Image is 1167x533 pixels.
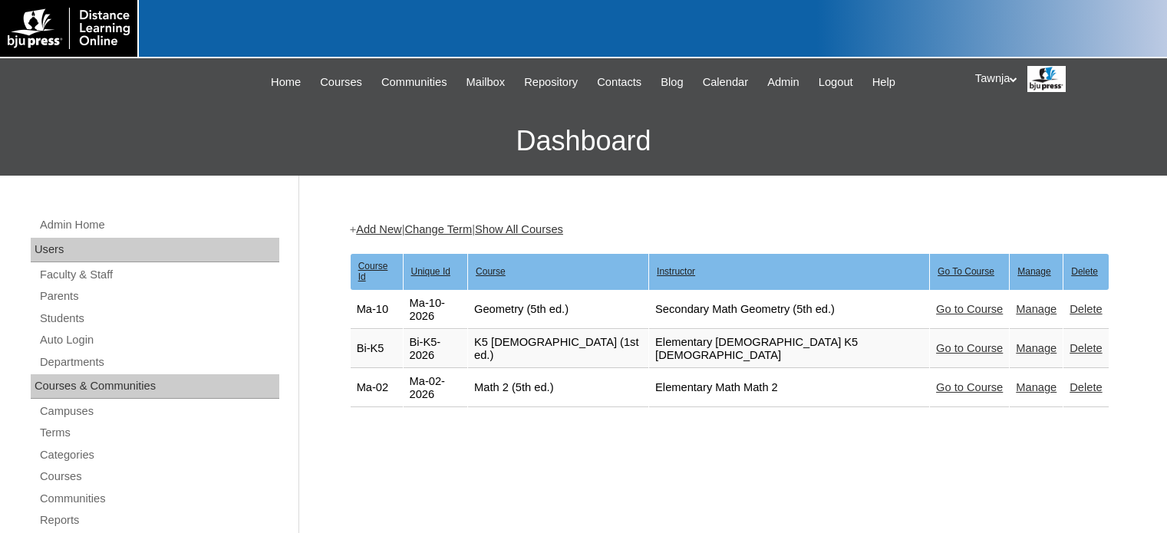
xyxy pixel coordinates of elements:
[404,369,468,407] td: Ma-02-2026
[38,511,279,530] a: Reports
[865,74,903,91] a: Help
[411,266,450,277] u: Unique Id
[381,74,447,91] span: Communities
[468,291,648,329] td: Geometry (5th ed.)
[312,74,370,91] a: Courses
[38,423,279,443] a: Terms
[356,223,401,235] a: Add New
[653,74,691,91] a: Blog
[1070,342,1102,354] a: Delete
[374,74,455,91] a: Communities
[589,74,649,91] a: Contacts
[703,74,748,91] span: Calendar
[468,330,648,368] td: K5 [DEMOGRAPHIC_DATA] (1st ed.)
[38,287,279,306] a: Parents
[516,74,585,91] a: Repository
[38,489,279,508] a: Communities
[351,369,403,407] td: Ma-02
[649,291,929,329] td: Secondary Math Geometry (5th ed.)
[38,402,279,421] a: Campuses
[38,446,279,465] a: Categories
[936,381,1003,393] a: Go to Course
[767,74,799,91] span: Admin
[320,74,362,91] span: Courses
[872,74,895,91] span: Help
[657,266,695,277] u: Instructor
[404,330,468,368] td: Bi-K5-2026
[38,353,279,372] a: Departments
[351,330,403,368] td: Bi-K5
[938,266,994,277] u: Go To Course
[38,309,279,328] a: Students
[468,369,648,407] td: Math 2 (5th ed.)
[404,223,472,235] a: Change Term
[1016,303,1057,315] a: Manage
[649,369,929,407] td: Elementary Math Math 2
[1071,266,1098,277] u: Delete
[31,374,279,399] div: Courses & Communities
[524,74,578,91] span: Repository
[1027,66,1066,92] img: Tawnja / Distance Learning Online Staff
[38,331,279,350] a: Auto Login
[811,74,861,91] a: Logout
[1016,381,1057,393] a: Manage
[404,291,468,329] td: Ma-10-2026
[1070,303,1102,315] a: Delete
[466,74,506,91] span: Mailbox
[661,74,683,91] span: Blog
[38,216,279,235] a: Admin Home
[459,74,513,91] a: Mailbox
[760,74,807,91] a: Admin
[1070,381,1102,393] a: Delete
[358,261,388,282] u: Course Id
[1016,342,1057,354] a: Manage
[1017,266,1050,277] u: Manage
[476,266,506,277] u: Course
[475,223,563,235] a: Show All Courses
[350,222,1109,238] div: + | |
[936,342,1003,354] a: Go to Course
[597,74,641,91] span: Contacts
[271,74,301,91] span: Home
[8,107,1159,176] h3: Dashboard
[38,467,279,486] a: Courses
[819,74,853,91] span: Logout
[695,74,756,91] a: Calendar
[649,330,929,368] td: Elementary [DEMOGRAPHIC_DATA] K5 [DEMOGRAPHIC_DATA]
[8,8,130,49] img: logo-white.png
[38,265,279,285] a: Faculty & Staff
[975,66,1152,92] div: Tawnja
[31,238,279,262] div: Users
[263,74,308,91] a: Home
[351,291,403,329] td: Ma-10
[936,303,1003,315] a: Go to Course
